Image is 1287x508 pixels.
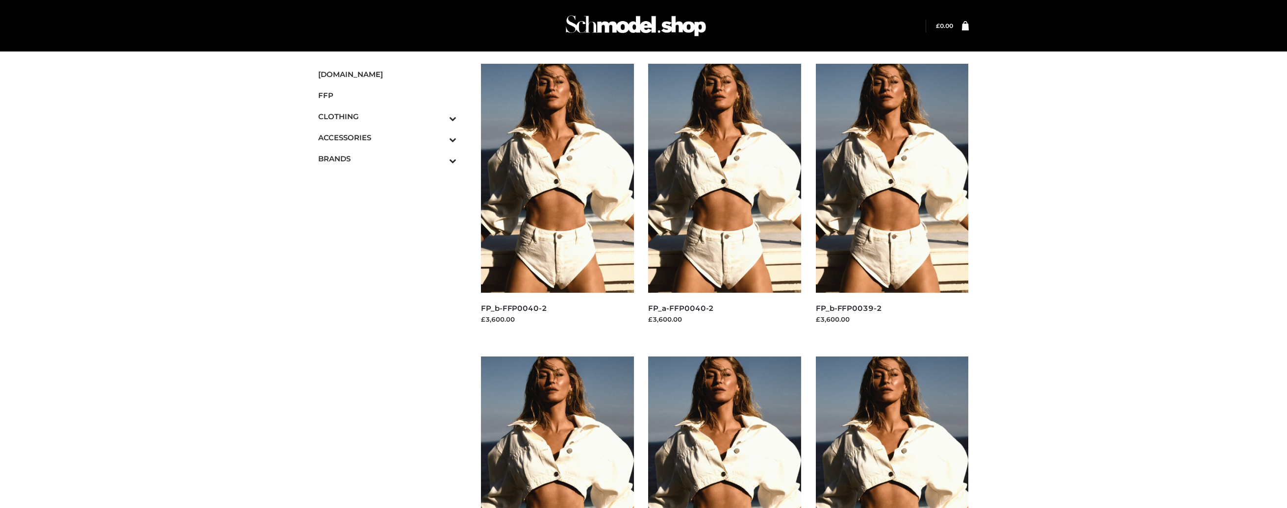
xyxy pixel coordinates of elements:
[319,69,457,80] span: [DOMAIN_NAME]
[936,22,954,29] bdi: 0.00
[319,132,457,143] span: ACCESSORIES
[319,85,457,106] a: FFP
[936,22,940,29] span: £
[936,22,954,29] a: £0.00
[319,153,457,164] span: BRANDS
[816,304,882,313] a: FP_b-FFP0039-2
[319,127,457,148] a: ACCESSORIESToggle Submenu
[422,106,456,127] button: Toggle Submenu
[816,314,969,324] div: £3,600.00
[319,64,457,85] a: [DOMAIN_NAME]
[319,90,457,101] span: FFP
[319,148,457,169] a: BRANDSToggle Submenu
[319,106,457,127] a: CLOTHINGToggle Submenu
[422,127,456,148] button: Toggle Submenu
[481,304,547,313] a: FP_b-FFP0040-2
[562,6,709,45] img: Schmodel Admin 964
[648,304,714,313] a: FP_a-FFP0040-2
[319,111,457,122] span: CLOTHING
[481,314,634,324] div: £3,600.00
[648,314,801,324] div: £3,600.00
[422,148,456,169] button: Toggle Submenu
